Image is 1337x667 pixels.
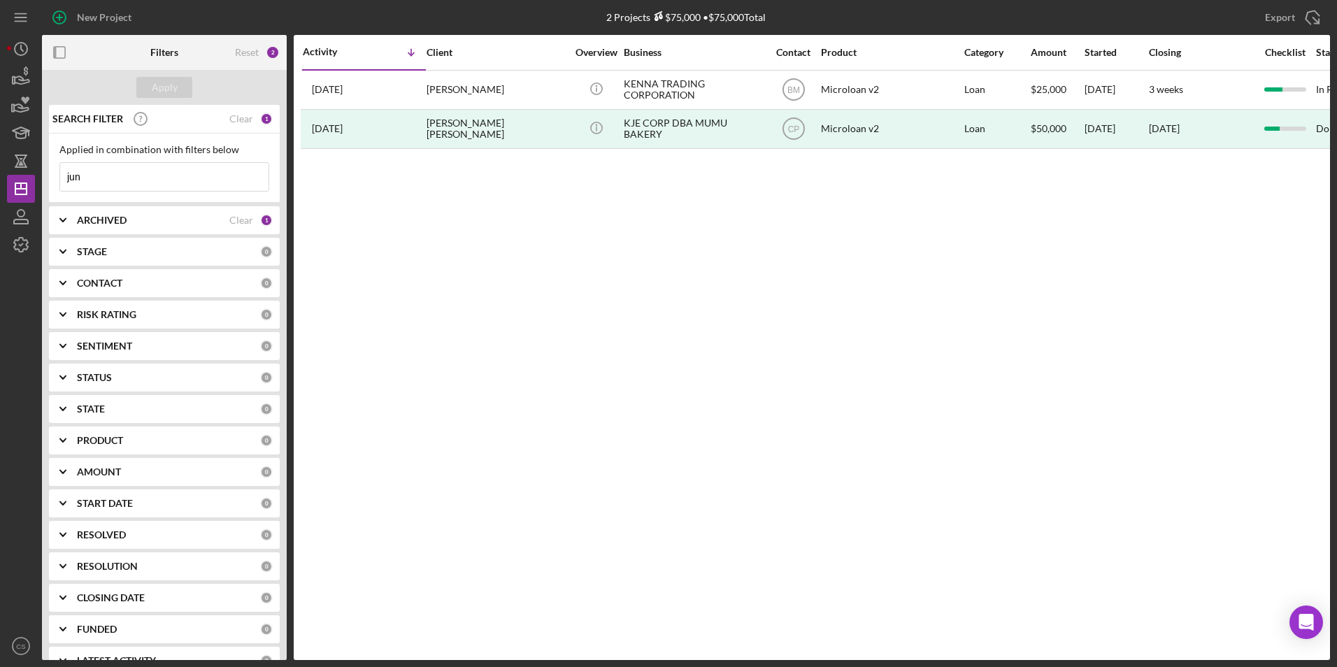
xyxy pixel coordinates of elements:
div: Started [1085,47,1147,58]
div: Checklist [1255,47,1315,58]
div: [DATE] [1085,110,1147,148]
div: 0 [260,560,273,573]
b: Filters [150,47,178,58]
div: Loan [964,71,1029,108]
div: $50,000 [1031,110,1083,148]
b: LATEST ACTIVITY [77,655,156,666]
div: 0 [260,371,273,384]
b: STAGE [77,246,107,257]
button: CS [7,632,35,660]
b: RISK RATING [77,309,136,320]
b: PRODUCT [77,435,123,446]
div: Closing [1149,47,1254,58]
b: CLOSING DATE [77,592,145,603]
div: 0 [260,403,273,415]
div: [DATE] [1149,123,1180,134]
b: CONTACT [77,278,122,289]
div: Overview [570,47,622,58]
div: KJE CORP DBA MUMU BAKERY [624,110,764,148]
div: Category [964,47,1029,58]
div: 0 [260,623,273,636]
div: Activity [303,46,364,57]
b: STATUS [77,372,112,383]
div: Export [1265,3,1295,31]
span: $25,000 [1031,83,1066,95]
div: Applied in combination with filters below [59,144,269,155]
div: 0 [260,529,273,541]
b: STATE [77,403,105,415]
button: Export [1251,3,1330,31]
b: FUNDED [77,624,117,635]
div: 0 [260,497,273,510]
div: 0 [260,277,273,289]
div: 0 [260,591,273,604]
div: 1 [260,113,273,125]
div: Reset [235,47,259,58]
div: 0 [260,434,273,447]
div: Open Intercom Messenger [1289,605,1323,639]
div: Contact [767,47,820,58]
b: SENTIMENT [77,340,132,352]
b: START DATE [77,498,133,509]
div: 2 [266,45,280,59]
div: New Project [77,3,131,31]
div: 0 [260,654,273,667]
div: $75,000 [650,11,701,23]
b: SEARCH FILTER [52,113,123,124]
div: Microloan v2 [821,110,961,148]
div: [DATE] [1085,71,1147,108]
time: 2025-09-02 20:27 [312,84,343,95]
div: 0 [260,308,273,321]
div: 1 [260,214,273,227]
div: 2 Projects • $75,000 Total [606,11,766,23]
div: Loan [964,110,1029,148]
div: Apply [152,77,178,98]
div: [PERSON_NAME] [PERSON_NAME] [427,110,566,148]
button: New Project [42,3,145,31]
div: 0 [260,340,273,352]
text: CP [787,124,799,134]
div: Product [821,47,961,58]
text: BM [787,85,800,95]
div: Microloan v2 [821,71,961,108]
div: Client [427,47,566,58]
div: Amount [1031,47,1083,58]
button: Apply [136,77,192,98]
div: [PERSON_NAME] [427,71,566,108]
b: AMOUNT [77,466,121,478]
time: 3 weeks [1149,83,1183,95]
text: CS [16,643,25,650]
b: ARCHIVED [77,215,127,226]
div: Clear [229,113,253,124]
div: Clear [229,215,253,226]
div: 0 [260,466,273,478]
div: KENNA TRADING CORPORATION [624,71,764,108]
div: Business [624,47,764,58]
b: RESOLUTION [77,561,138,572]
div: 0 [260,245,273,258]
b: RESOLVED [77,529,126,540]
time: 2025-01-24 23:30 [312,123,343,134]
